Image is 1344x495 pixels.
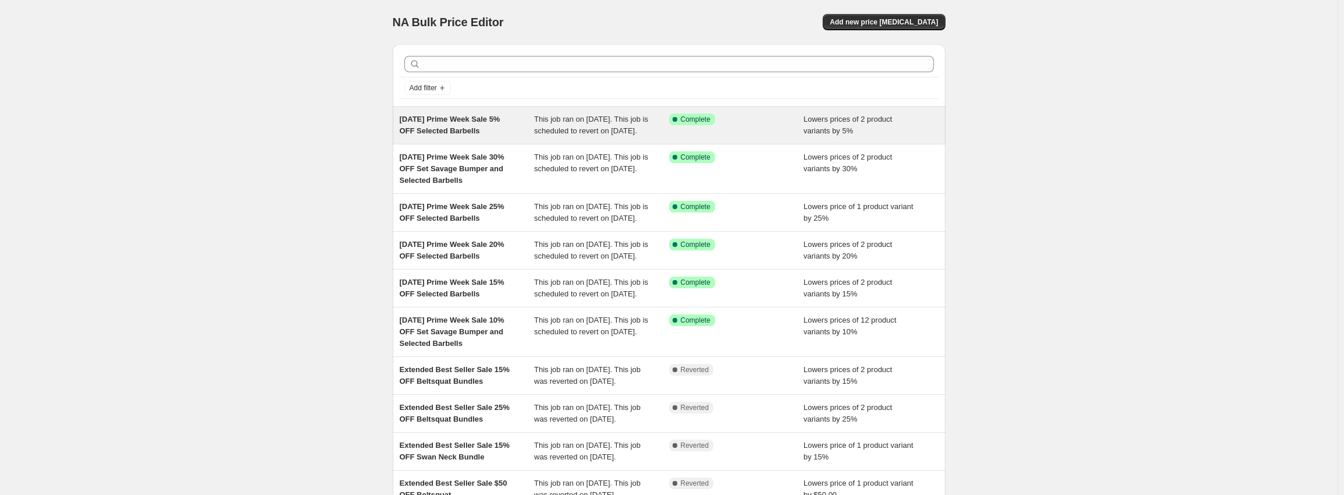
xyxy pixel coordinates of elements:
span: This job ran on [DATE]. This job is scheduled to revert on [DATE]. [534,240,648,260]
span: Reverted [681,441,709,450]
span: [DATE] Prime Week Sale 20% OFF Selected Barbells [400,240,504,260]
span: Complete [681,316,710,325]
span: [DATE] Prime Week Sale 30% OFF Set Savage Bumper and Selected Barbells [400,153,504,185]
span: Extended Best Seller Sale 25% OFF Beltsquat Bundles [400,403,510,423]
span: Add filter [410,83,437,93]
span: Complete [681,202,710,211]
span: Add new price [MEDICAL_DATA] [830,17,938,27]
span: This job ran on [DATE]. This job is scheduled to revert on [DATE]. [534,153,648,173]
span: Extended Best Seller Sale 15% OFF Beltsquat Bundles [400,365,510,386]
span: [DATE] Prime Week Sale 10% OFF Set Savage Bumper and Selected Barbells [400,316,504,348]
span: Complete [681,278,710,287]
span: Complete [681,240,710,249]
span: [DATE] Prime Week Sale 25% OFF Selected Barbells [400,202,504,222]
span: Lowers prices of 12 product variants by 10% [803,316,897,336]
span: Reverted [681,479,709,488]
span: [DATE] Prime Week Sale 5% OFF Selected Barbells [400,115,500,135]
span: Extended Best Seller Sale 15% OFF Swan Neck Bundle [400,441,510,461]
span: Reverted [681,365,709,374]
span: Complete [681,153,710,162]
span: Lowers prices of 2 product variants by 20% [803,240,892,260]
span: [DATE] Prime Week Sale 15% OFF Selected Barbells [400,278,504,298]
span: NA Bulk Price Editor [393,16,504,29]
span: This job ran on [DATE]. This job is scheduled to revert on [DATE]. [534,278,648,298]
span: Complete [681,115,710,124]
span: This job ran on [DATE]. This job was reverted on [DATE]. [534,365,641,386]
span: This job ran on [DATE]. This job was reverted on [DATE]. [534,403,641,423]
button: Add new price [MEDICAL_DATA] [823,14,945,30]
span: Lowers price of 1 product variant by 25% [803,202,913,222]
span: This job ran on [DATE]. This job is scheduled to revert on [DATE]. [534,316,648,336]
span: This job ran on [DATE]. This job is scheduled to revert on [DATE]. [534,115,648,135]
span: Lowers price of 1 product variant by 15% [803,441,913,461]
button: Add filter [404,81,451,95]
span: Lowers prices of 2 product variants by 30% [803,153,892,173]
span: Lowers prices of 2 product variants by 15% [803,365,892,386]
span: Lowers prices of 2 product variants by 25% [803,403,892,423]
span: Lowers prices of 2 product variants by 15% [803,278,892,298]
span: Reverted [681,403,709,412]
span: This job ran on [DATE]. This job was reverted on [DATE]. [534,441,641,461]
span: This job ran on [DATE]. This job is scheduled to revert on [DATE]. [534,202,648,222]
span: Lowers prices of 2 product variants by 5% [803,115,892,135]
